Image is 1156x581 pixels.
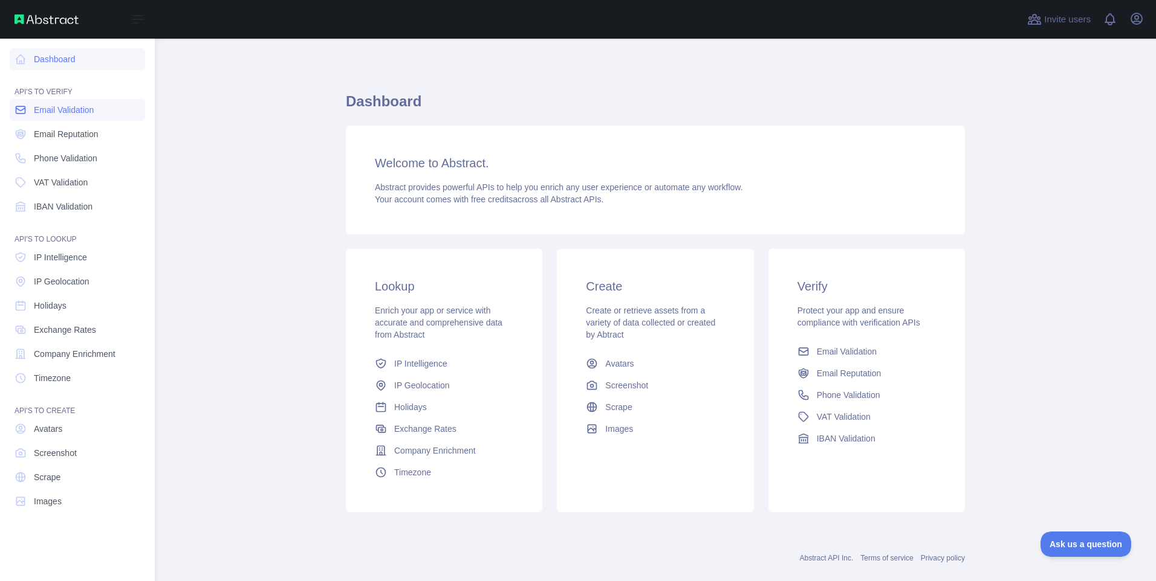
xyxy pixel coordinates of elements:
a: Dashboard [10,48,145,70]
button: Invite users [1025,10,1093,29]
span: Exchange Rates [34,324,96,336]
span: Enrich your app or service with accurate and comprehensive data from Abstract [375,306,502,339]
h3: Lookup [375,278,513,295]
h3: Welcome to Abstract. [375,155,936,172]
span: Scrape [34,471,60,483]
span: VAT Validation [34,176,88,188]
a: Email Reputation [793,362,941,384]
span: IP Intelligence [34,251,87,263]
a: Terms of service [860,554,913,562]
span: Holidays [34,300,67,312]
a: Privacy policy [921,554,965,562]
a: IBAN Validation [10,196,145,217]
a: Phone Validation [793,384,941,406]
div: API'S TO CREATE [10,391,145,416]
a: Timezone [370,461,518,483]
span: Email Validation [817,345,877,358]
span: Scrape [605,401,632,413]
span: Holidays [394,401,427,413]
a: Abstract API Inc. [800,554,854,562]
span: Protect your app and ensure compliance with verification APIs [797,306,920,327]
span: Company Enrichment [394,445,476,457]
a: Timezone [10,367,145,389]
a: IP Geolocation [10,271,145,292]
img: Abstract API [15,14,79,24]
span: Images [605,423,633,435]
a: IP Intelligence [10,246,145,268]
a: IP Intelligence [370,353,518,374]
a: Holidays [10,295,145,316]
span: Abstract provides powerful APIs to help you enrich any user experience or automate any workflow. [375,182,743,192]
a: VAT Validation [793,406,941,428]
span: IBAN Validation [817,432,875,445]
span: IP Geolocation [34,275,89,287]
span: Exchange Rates [394,423,456,435]
a: Images [581,418,729,440]
a: Phone Validation [10,147,145,169]
a: Company Enrichment [10,343,145,365]
span: Company Enrichment [34,348,115,360]
a: IBAN Validation [793,428,941,449]
span: Your account comes with across all Abstract APIs. [375,194,603,204]
a: Email Validation [10,99,145,121]
span: Timezone [394,466,431,478]
span: IP Intelligence [394,358,447,370]
span: Screenshot [605,379,648,391]
a: Email Reputation [10,123,145,145]
a: VAT Validation [10,172,145,193]
a: IP Geolocation [370,374,518,396]
span: Phone Validation [34,152,97,164]
a: Scrape [10,466,145,488]
span: Email Reputation [34,128,99,140]
h3: Create [586,278,724,295]
a: Holidays [370,396,518,418]
a: Company Enrichment [370,440,518,461]
span: Avatars [605,358,634,370]
span: Images [34,495,62,507]
a: Screenshot [10,442,145,464]
span: VAT Validation [817,411,871,423]
span: Phone Validation [817,389,880,401]
span: Invite users [1044,13,1091,27]
span: Avatars [34,423,62,435]
span: Email Validation [34,104,94,116]
div: API'S TO LOOKUP [10,220,145,244]
span: IBAN Validation [34,201,93,213]
a: Exchange Rates [370,418,518,440]
div: API'S TO VERIFY [10,72,145,97]
span: Screenshot [34,447,77,459]
span: free credits [471,194,513,204]
a: Screenshot [581,374,729,396]
a: Email Validation [793,341,941,362]
a: Avatars [581,353,729,374]
a: Images [10,490,145,512]
span: Email Reputation [817,367,882,379]
a: Exchange Rates [10,319,145,341]
a: Avatars [10,418,145,440]
h3: Verify [797,278,936,295]
span: Timezone [34,372,71,384]
iframe: Toggle Customer Support [1041,531,1132,557]
span: Create or retrieve assets from a variety of data collected or created by Abtract [586,306,715,339]
h1: Dashboard [346,92,965,121]
a: Scrape [581,396,729,418]
span: IP Geolocation [394,379,450,391]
